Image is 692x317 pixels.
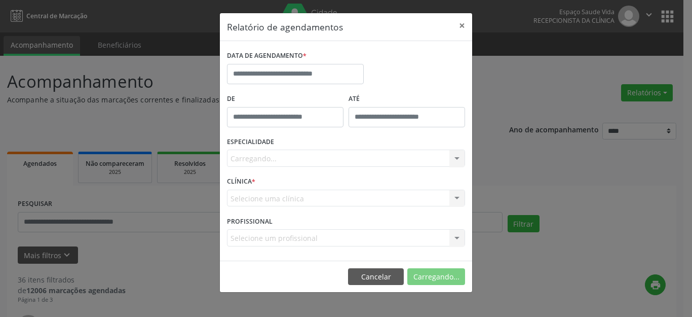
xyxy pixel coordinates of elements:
[227,91,343,107] label: De
[227,214,273,229] label: PROFISSIONAL
[227,20,343,33] h5: Relatório de agendamentos
[227,134,274,150] label: ESPECIALIDADE
[227,48,306,64] label: DATA DE AGENDAMENTO
[227,174,255,190] label: CLÍNICA
[452,13,472,38] button: Close
[407,268,465,286] button: Carregando...
[348,268,404,286] button: Cancelar
[349,91,465,107] label: ATÉ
